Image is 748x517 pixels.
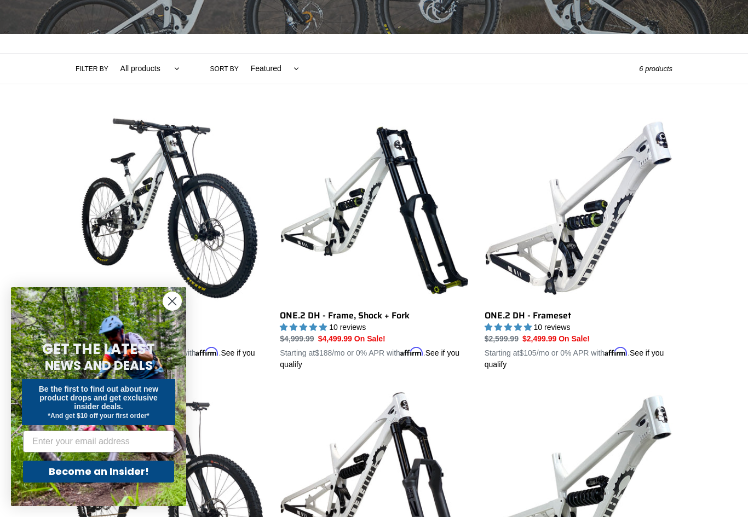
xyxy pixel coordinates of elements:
[639,65,672,73] span: 6 products
[23,461,174,483] button: Become an Insider!
[23,431,174,452] input: Enter your email address
[39,385,159,411] span: Be the first to find out about new product drops and get exclusive insider deals.
[163,292,182,311] button: Close dialog
[48,412,149,420] span: *And get $10 off your first order*
[76,64,108,74] label: Filter by
[45,357,153,374] span: NEWS AND DEALS
[210,64,239,74] label: Sort by
[42,339,155,359] span: GET THE LATEST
